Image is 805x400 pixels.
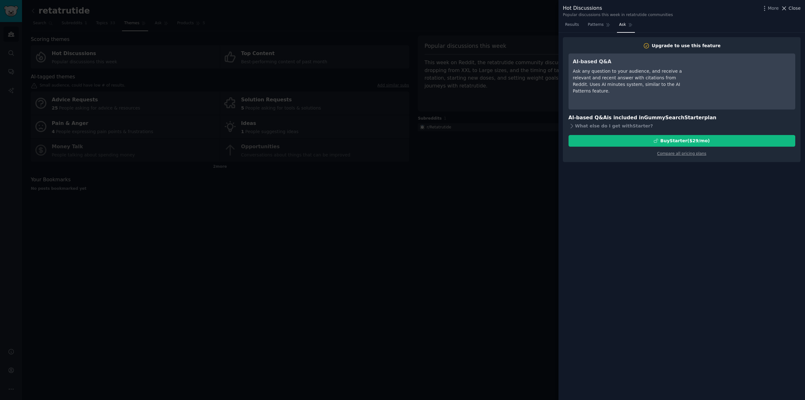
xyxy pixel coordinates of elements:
span: Patterns [588,22,603,28]
button: Close [781,5,801,12]
span: Results [565,22,579,28]
h3: AI-based Q&A is included in plan [569,114,795,122]
a: Ask [617,20,635,33]
div: Buy Starter ($ 29 /mo ) [660,138,710,144]
div: What else do I get with Starter ? [569,122,795,131]
a: Patterns [586,20,612,33]
button: More [761,5,779,12]
span: More [768,5,779,12]
span: Ask [619,22,626,28]
span: Close [789,5,801,12]
div: Upgrade to use this feature [652,42,721,49]
div: Hot Discussions [563,4,673,12]
div: Ask any question to your audience, and receive a relevant and recent answer with citations from R... [573,68,688,94]
div: Popular discussions this week in retatrutide communities [563,12,673,18]
button: BuyStarter($29/mo) [569,135,795,147]
a: Results [563,20,581,33]
a: Compare all pricing plans [657,151,706,156]
h3: AI-based Q&A [573,58,688,66]
span: GummySearch Starter [644,115,704,121]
